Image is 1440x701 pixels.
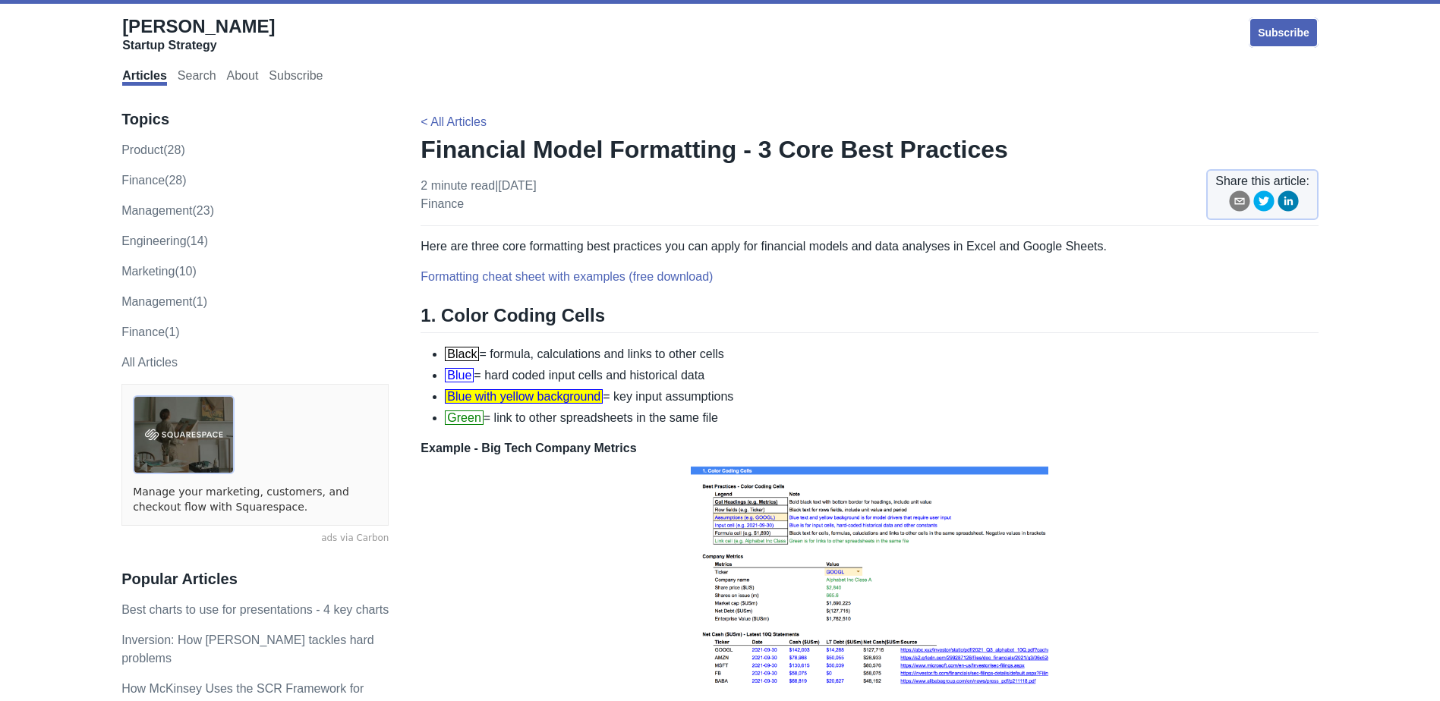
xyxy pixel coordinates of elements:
img: COLORCODE [687,457,1052,693]
li: = key input assumptions [445,388,1319,406]
strong: Example - Big Tech Company Metrics [421,442,636,454]
span: Share this article: [1215,172,1309,190]
a: Articles [122,69,167,86]
span: Blue with yellow background [445,389,603,404]
a: < All Articles [421,115,487,128]
span: [PERSON_NAME] [122,16,275,36]
a: finance [421,197,464,210]
button: twitter [1253,190,1275,217]
p: 2 minute read | [DATE] [421,177,536,213]
span: Green [445,410,483,425]
a: product(28) [121,143,185,156]
a: Search [178,69,216,86]
a: Management(1) [121,295,207,308]
a: ads via Carbon [121,532,389,545]
span: Black [445,347,479,361]
div: Startup Strategy [122,38,275,53]
a: Formatting cheat sheet with examples (free download) [421,270,713,283]
h3: Popular Articles [121,570,389,589]
a: Finance(1) [121,325,179,338]
a: All Articles [121,356,178,369]
a: Manage your marketing, customers, and checkout flow with Squarespace. [133,485,377,514]
h1: Financial Model Formatting - 3 Core Best Practices [421,134,1319,165]
img: ads via Carbon [133,395,235,474]
a: Best charts to use for presentations - 4 key charts [121,603,389,616]
span: Blue [445,368,474,382]
li: = formula, calculations and links to other cells [445,345,1319,363]
button: linkedin [1278,190,1299,217]
a: finance(28) [121,174,186,187]
h2: 1. Color Coding Cells [421,304,1319,333]
button: email [1229,190,1250,217]
a: Inversion: How [PERSON_NAME] tackles hard problems [121,633,374,665]
a: Subscribe [269,69,323,86]
a: Subscribe [1249,17,1319,48]
a: About [227,69,259,86]
p: Here are three core formatting best practices you can apply for financial models and data analyse... [421,237,1319,256]
h3: Topics [121,110,389,129]
a: marketing(10) [121,265,197,278]
a: management(23) [121,204,214,217]
a: engineering(14) [121,234,208,247]
li: = link to other spreadsheets in the same file [445,409,1319,427]
a: [PERSON_NAME]Startup Strategy [122,15,275,53]
li: = hard coded input cells and historical data [445,366,1319,385]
